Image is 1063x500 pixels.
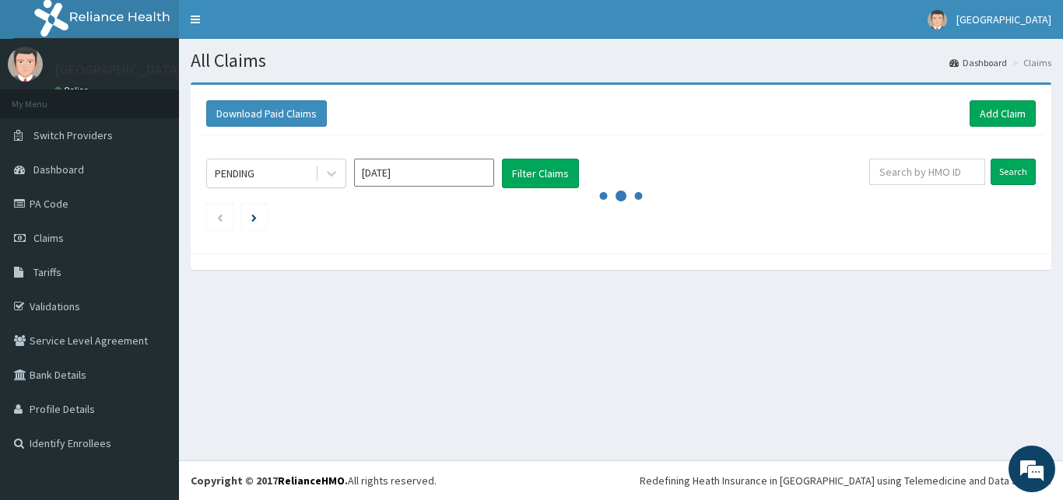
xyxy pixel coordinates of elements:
input: Search [991,159,1036,185]
strong: Copyright © 2017 . [191,474,348,488]
footer: All rights reserved. [179,460,1063,500]
span: Switch Providers [33,128,113,142]
a: Dashboard [949,56,1007,69]
span: [GEOGRAPHIC_DATA] [956,12,1051,26]
span: Claims [33,231,64,245]
img: User Image [928,10,947,30]
div: Redefining Heath Insurance in [GEOGRAPHIC_DATA] using Telemedicine and Data Science! [640,473,1051,488]
input: Select Month and Year [354,159,494,187]
span: Tariffs [33,265,61,279]
a: Add Claim [970,100,1036,127]
svg: audio-loading [598,173,644,219]
a: Previous page [216,210,223,224]
button: Filter Claims [502,159,579,188]
img: User Image [8,47,43,82]
button: Download Paid Claims [206,100,327,127]
p: [GEOGRAPHIC_DATA] [54,63,183,77]
input: Search by HMO ID [869,159,985,185]
a: Online [54,85,92,96]
span: Dashboard [33,163,84,177]
li: Claims [1009,56,1051,69]
a: RelianceHMO [278,474,345,488]
a: Next page [251,210,257,224]
div: PENDING [215,166,254,181]
h1: All Claims [191,51,1051,71]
